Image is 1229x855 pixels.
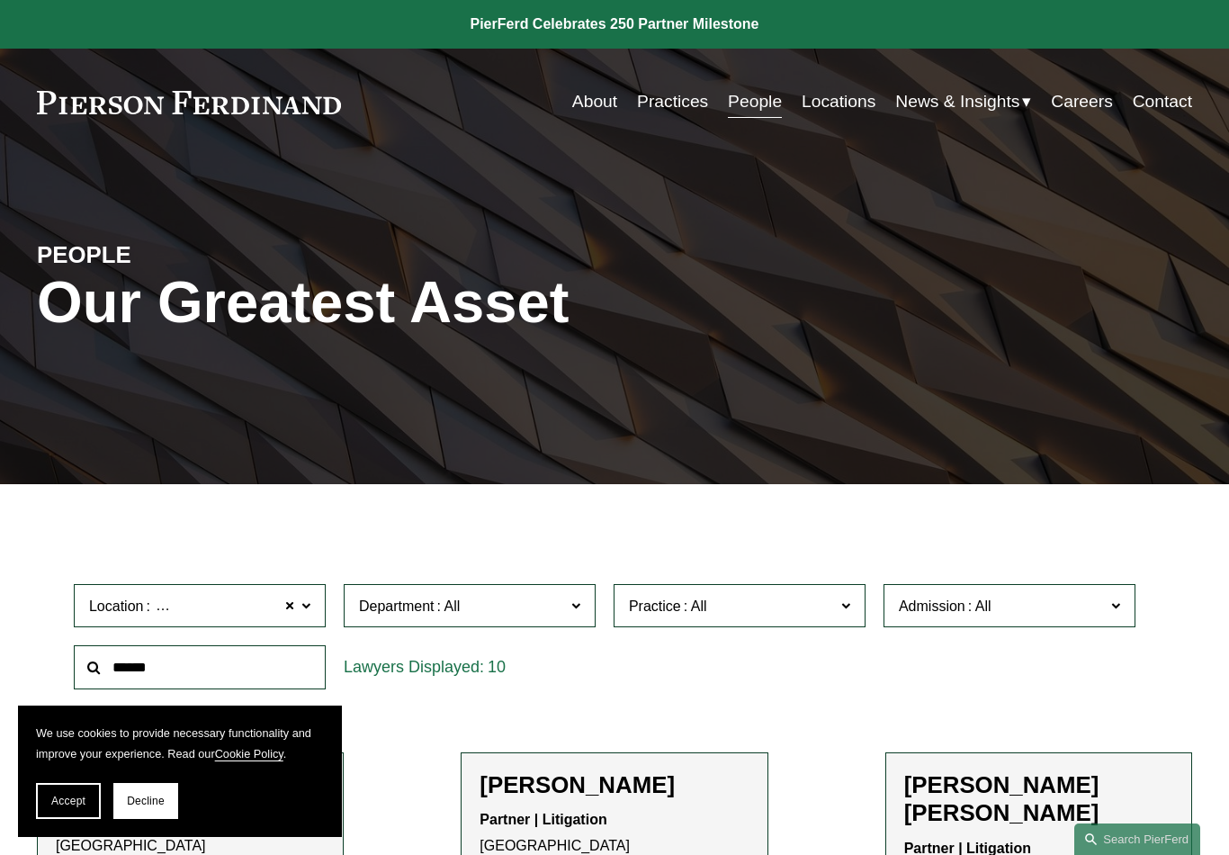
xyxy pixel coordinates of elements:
[488,658,506,676] span: 10
[899,598,965,614] span: Admission
[359,598,435,614] span: Department
[1074,823,1200,855] a: Search this site
[36,724,324,765] p: We use cookies to provide necessary functionality and improve your experience. Read our .
[802,85,875,120] a: Locations
[113,783,178,819] button: Decline
[629,598,681,614] span: Practice
[18,706,342,837] section: Cookie banner
[637,85,708,120] a: Practices
[215,747,283,760] a: Cookie Policy
[36,783,101,819] button: Accept
[89,598,144,614] span: Location
[480,812,606,827] strong: Partner | Litigation
[37,240,326,270] h4: PEOPLE
[728,85,782,120] a: People
[127,795,165,807] span: Decline
[895,86,1019,118] span: News & Insights
[895,85,1031,120] a: folder dropdown
[904,771,1173,828] h2: [PERSON_NAME] [PERSON_NAME]
[51,795,85,807] span: Accept
[1051,85,1113,120] a: Careers
[153,595,303,618] span: [GEOGRAPHIC_DATA]
[37,269,807,337] h1: Our Greatest Asset
[572,85,617,120] a: About
[1133,85,1192,120] a: Contact
[480,771,749,799] h2: [PERSON_NAME]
